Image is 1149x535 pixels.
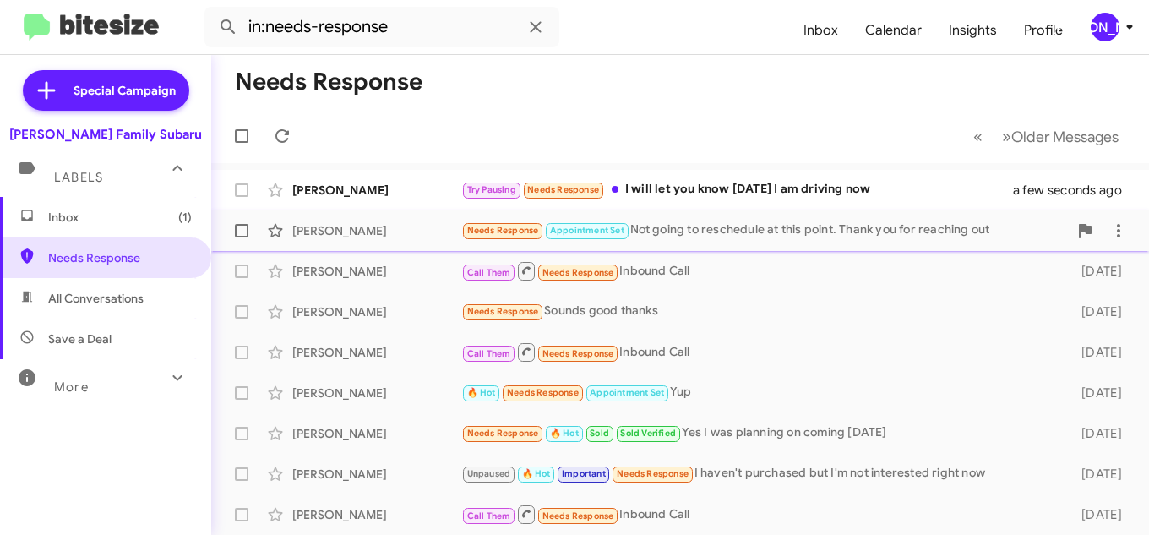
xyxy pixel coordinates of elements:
[590,387,664,398] span: Appointment Set
[542,267,614,278] span: Needs Response
[1065,263,1136,280] div: [DATE]
[467,184,516,195] span: Try Pausing
[963,119,993,154] button: Previous
[467,225,539,236] span: Needs Response
[522,468,551,479] span: 🔥 Hot
[1091,13,1119,41] div: [PERSON_NAME]
[461,221,1068,240] div: Not going to reschedule at this point. Thank you for reaching out
[507,387,579,398] span: Needs Response
[9,126,202,143] div: [PERSON_NAME] Family Subaru
[467,306,539,317] span: Needs Response
[461,504,1065,525] div: Inbound Call
[461,260,1065,281] div: Inbound Call
[542,510,614,521] span: Needs Response
[292,385,461,401] div: [PERSON_NAME]
[617,468,689,479] span: Needs Response
[292,466,461,483] div: [PERSON_NAME]
[204,7,559,47] input: Search
[620,428,676,439] span: Sold Verified
[1011,128,1119,146] span: Older Messages
[935,6,1010,55] a: Insights
[467,387,496,398] span: 🔥 Hot
[292,344,461,361] div: [PERSON_NAME]
[790,6,852,55] a: Inbox
[48,249,192,266] span: Needs Response
[1065,425,1136,442] div: [DATE]
[1065,385,1136,401] div: [DATE]
[467,468,511,479] span: Unpaused
[590,428,609,439] span: Sold
[1065,303,1136,320] div: [DATE]
[1034,182,1135,199] div: a few seconds ago
[992,119,1129,154] button: Next
[550,428,579,439] span: 🔥 Hot
[235,68,422,96] h1: Needs Response
[467,428,539,439] span: Needs Response
[964,119,1129,154] nav: Page navigation example
[461,180,1034,199] div: I will let you know [DATE] I am driving now
[292,425,461,442] div: [PERSON_NAME]
[48,290,144,307] span: All Conversations
[461,423,1065,443] div: Yes I was planning on coming [DATE]
[1010,6,1076,55] a: Profile
[292,263,461,280] div: [PERSON_NAME]
[74,82,176,99] span: Special Campaign
[48,330,112,347] span: Save a Deal
[467,510,511,521] span: Call Them
[1002,126,1011,147] span: »
[973,126,983,147] span: «
[1065,466,1136,483] div: [DATE]
[23,70,189,111] a: Special Campaign
[54,379,89,395] span: More
[467,348,511,359] span: Call Them
[54,170,103,185] span: Labels
[48,209,192,226] span: Inbox
[1076,13,1130,41] button: [PERSON_NAME]
[550,225,624,236] span: Appointment Set
[292,182,461,199] div: [PERSON_NAME]
[852,6,935,55] a: Calendar
[178,209,192,226] span: (1)
[292,506,461,523] div: [PERSON_NAME]
[292,222,461,239] div: [PERSON_NAME]
[461,383,1065,402] div: Yup
[467,267,511,278] span: Call Them
[461,341,1065,363] div: Inbound Call
[461,464,1065,483] div: I haven't purchased but I'm not interested right now
[527,184,599,195] span: Needs Response
[1065,344,1136,361] div: [DATE]
[542,348,614,359] span: Needs Response
[461,302,1065,321] div: Sounds good thanks
[562,468,606,479] span: Important
[292,303,461,320] div: [PERSON_NAME]
[1065,506,1136,523] div: [DATE]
